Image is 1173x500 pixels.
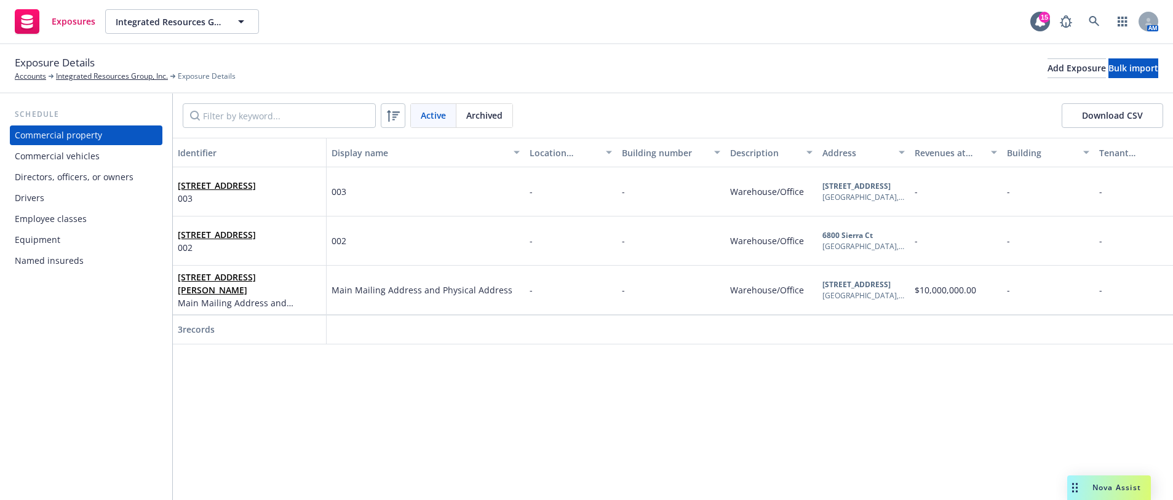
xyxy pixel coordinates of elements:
span: - [1099,284,1102,296]
a: Accounts [15,71,46,82]
span: [STREET_ADDRESS][PERSON_NAME] [178,271,321,296]
span: Warehouse/Office [730,235,804,247]
span: Main Mailing Address and Physical Address [332,284,512,296]
span: [STREET_ADDRESS] [178,228,256,241]
span: 002 [178,241,256,254]
span: Warehouse/Office [730,284,804,296]
span: 003 [178,192,256,205]
input: Filter by keyword... [183,103,376,128]
span: 002 [332,234,346,247]
a: Report a Bug [1054,9,1078,34]
div: [GEOGRAPHIC_DATA] , CA , 94568 [822,241,905,252]
div: Directors, officers, or owners [15,167,133,187]
div: Identifier [178,146,321,159]
button: Location number [525,138,617,167]
span: Active [421,109,446,122]
span: Exposure Details [178,71,236,82]
span: 3 records [178,323,215,335]
a: Integrated Resources Group, Inc. [56,71,168,82]
span: 003 [332,185,346,198]
div: 15 [1039,12,1050,23]
div: Revenues at location [915,146,984,159]
button: Display name [327,138,525,167]
button: Nova Assist [1067,475,1151,500]
span: - [622,235,625,247]
a: [STREET_ADDRESS][PERSON_NAME] [178,271,256,296]
a: Switch app [1110,9,1135,34]
div: [GEOGRAPHIC_DATA] , CA , 94005 [822,290,905,301]
button: Building [1002,138,1094,167]
div: Description [730,146,799,159]
span: - [530,186,533,197]
a: Commercial vehicles [10,146,162,166]
span: - [530,235,533,247]
div: Equipment [15,230,60,250]
button: Revenues at location [910,138,1002,167]
span: - [1099,186,1102,197]
span: - [622,284,625,296]
div: Schedule [10,108,162,121]
a: Commercial property [10,125,162,145]
button: Identifier [173,138,327,167]
div: Commercial vehicles [15,146,100,166]
a: Equipment [10,230,162,250]
div: Tenant improvements [1099,146,1168,159]
button: Bulk import [1108,58,1158,78]
span: - [530,284,533,296]
span: - [1099,235,1102,247]
div: Address [822,146,891,159]
a: [STREET_ADDRESS] [178,180,256,191]
button: Building number [617,138,725,167]
a: [STREET_ADDRESS] [178,229,256,240]
a: Named insureds [10,251,162,271]
span: Archived [466,109,503,122]
div: Building number [622,146,707,159]
span: Exposures [52,17,95,26]
div: [GEOGRAPHIC_DATA] , CA , 95828 [822,192,905,203]
a: Employee classes [10,209,162,229]
div: Add Exposure [1048,59,1106,77]
b: [STREET_ADDRESS] [822,181,891,191]
div: Employee classes [15,209,87,229]
span: - [915,186,918,197]
span: - [1007,186,1010,197]
div: Drivers [15,188,44,208]
a: Exposures [10,4,100,39]
span: - [1007,284,1010,296]
span: $10,000,000.00 [915,284,976,296]
span: Nova Assist [1092,482,1141,493]
span: Integrated Resources Group, Inc. [116,15,222,28]
div: Display name [332,146,506,159]
span: Exposure Details [15,55,95,71]
button: Address [817,138,910,167]
span: Warehouse/Office [730,186,804,197]
span: Main Mailing Address and Physical Address [178,296,321,309]
span: [STREET_ADDRESS] [178,179,256,192]
span: - [622,186,625,197]
span: - [1007,235,1010,247]
button: Integrated Resources Group, Inc. [105,9,259,34]
b: [STREET_ADDRESS] [822,279,891,290]
div: Location number [530,146,598,159]
span: - [915,235,918,247]
div: Building [1007,146,1076,159]
button: Add Exposure [1048,58,1106,78]
div: Bulk import [1108,59,1158,77]
div: Named insureds [15,251,84,271]
a: Search [1082,9,1107,34]
button: Download CSV [1062,103,1163,128]
div: Drag to move [1067,475,1083,500]
a: Drivers [10,188,162,208]
div: Commercial property [15,125,102,145]
a: Directors, officers, or owners [10,167,162,187]
b: 6800 Sierra Ct [822,230,873,240]
button: Description [725,138,817,167]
